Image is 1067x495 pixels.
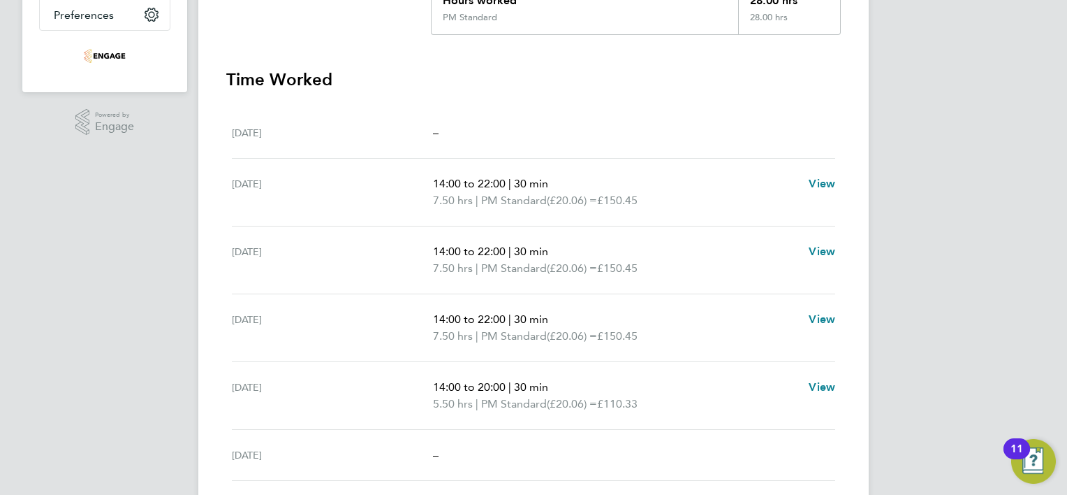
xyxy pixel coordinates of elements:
[809,243,835,260] a: View
[809,380,835,394] span: View
[508,313,511,326] span: |
[232,447,433,464] div: [DATE]
[597,397,638,410] span: £110.33
[514,380,548,394] span: 30 min
[433,194,473,207] span: 7.50 hrs
[481,396,547,412] span: PM Standard
[443,12,497,23] div: PM Standard
[433,380,506,394] span: 14:00 to 20:00
[481,328,547,345] span: PM Standard
[476,194,478,207] span: |
[809,177,835,190] span: View
[547,329,597,343] span: (£20.06) =
[433,177,506,190] span: 14:00 to 22:00
[547,397,597,410] span: (£20.06) =
[433,261,473,275] span: 7.50 hrs
[433,313,506,326] span: 14:00 to 22:00
[476,329,478,343] span: |
[95,121,134,133] span: Engage
[75,109,135,136] a: Powered byEngage
[1011,439,1056,484] button: Open Resource Center, 11 new notifications
[476,397,478,410] span: |
[508,245,511,258] span: |
[84,45,126,67] img: acceptrec-logo-retina.png
[514,177,548,190] span: 30 min
[547,261,597,275] span: (£20.06) =
[508,380,511,394] span: |
[738,12,840,34] div: 28.00 hrs
[433,397,473,410] span: 5.50 hrs
[433,448,439,461] span: –
[54,8,114,22] span: Preferences
[547,194,597,207] span: (£20.06) =
[597,261,638,275] span: £150.45
[95,109,134,121] span: Powered by
[232,243,433,277] div: [DATE]
[1010,449,1023,467] div: 11
[232,311,433,345] div: [DATE]
[481,192,547,209] span: PM Standard
[514,245,548,258] span: 30 min
[809,175,835,192] a: View
[514,313,548,326] span: 30 min
[508,177,511,190] span: |
[809,379,835,396] a: View
[232,379,433,412] div: [DATE]
[39,45,170,67] a: Go to home page
[809,313,835,326] span: View
[481,260,547,277] span: PM Standard
[809,245,835,258] span: View
[226,69,841,91] h3: Time Worked
[433,329,473,343] span: 7.50 hrs
[809,311,835,328] a: View
[597,194,638,207] span: £150.45
[476,261,478,275] span: |
[232,124,433,141] div: [DATE]
[232,175,433,209] div: [DATE]
[433,245,506,258] span: 14:00 to 22:00
[597,329,638,343] span: £150.45
[433,126,439,139] span: –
